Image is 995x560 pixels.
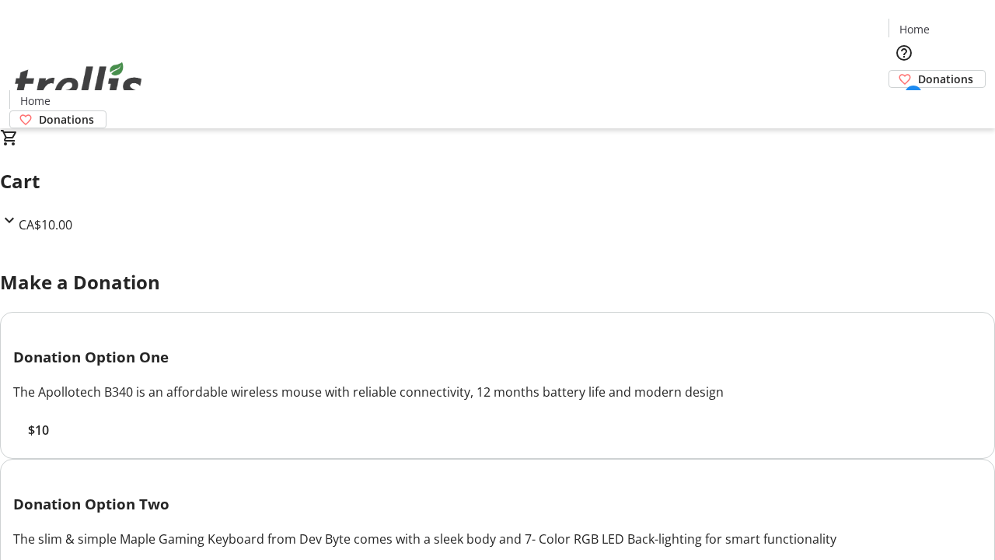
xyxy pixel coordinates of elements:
[918,71,973,87] span: Donations
[20,93,51,109] span: Home
[889,37,920,68] button: Help
[13,346,982,368] h3: Donation Option One
[19,216,72,233] span: CA$10.00
[9,45,148,123] img: Orient E2E Organization mUckuOnPXX's Logo
[13,421,63,439] button: $10
[889,70,986,88] a: Donations
[889,21,939,37] a: Home
[13,493,982,515] h3: Donation Option Two
[13,383,982,401] div: The Apollotech B340 is an affordable wireless mouse with reliable connectivity, 12 months battery...
[10,93,60,109] a: Home
[899,21,930,37] span: Home
[9,110,106,128] a: Donations
[39,111,94,128] span: Donations
[13,530,982,548] div: The slim & simple Maple Gaming Keyboard from Dev Byte comes with a sleek body and 7- Color RGB LE...
[28,421,49,439] span: $10
[889,88,920,119] button: Cart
